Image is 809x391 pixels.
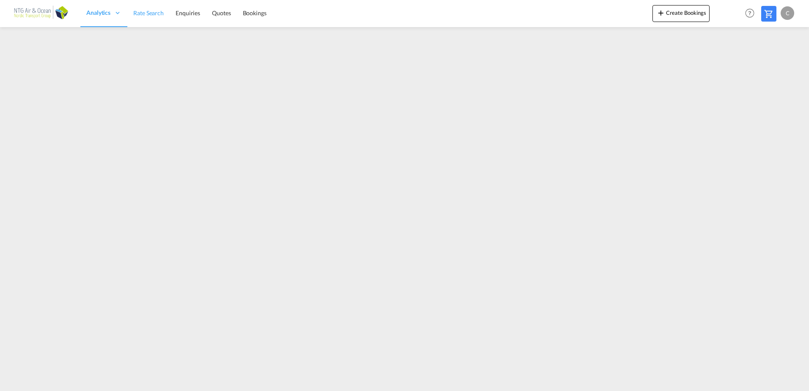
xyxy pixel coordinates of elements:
img: b56e2f00b01711ecb5ec2b6763d4c6fb.png [13,4,70,23]
button: icon-plus 400-fgCreate Bookings [652,5,710,22]
div: C [781,6,794,20]
span: Help [743,6,757,20]
span: Bookings [243,9,267,17]
span: Analytics [86,8,110,17]
span: Rate Search [133,9,164,17]
span: Enquiries [176,9,200,17]
md-icon: icon-plus 400-fg [656,8,666,18]
div: Help [743,6,761,21]
span: Quotes [212,9,231,17]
